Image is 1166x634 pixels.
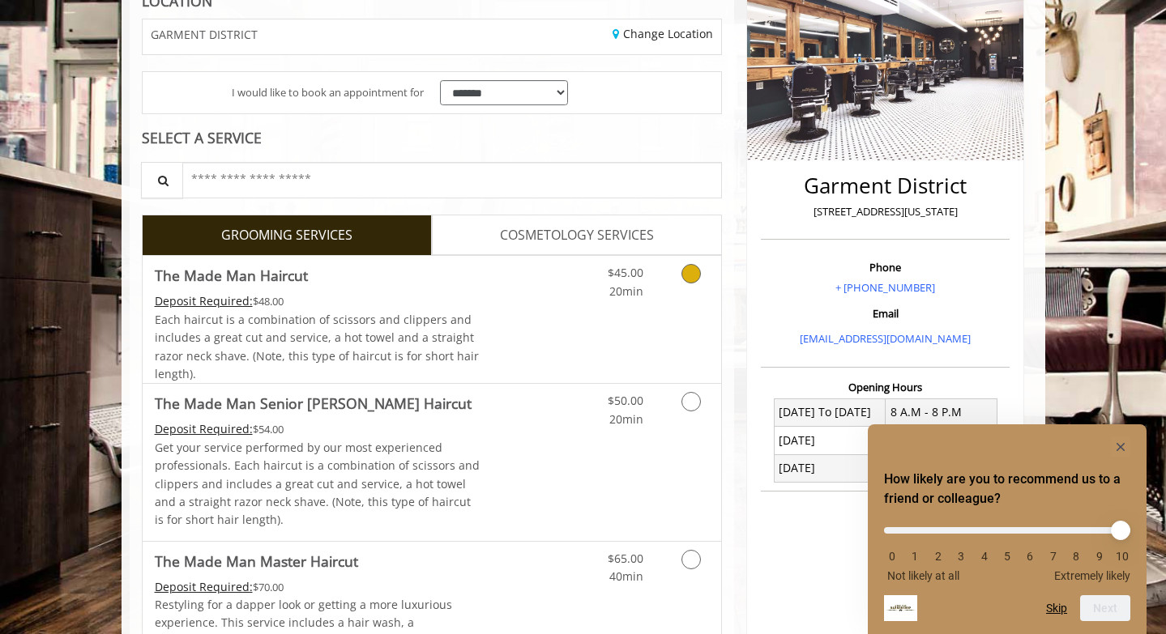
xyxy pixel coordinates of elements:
[608,551,643,566] span: $65.00
[155,293,253,308] span: This service needs some Advance to be paid before we block your appointment
[155,439,480,530] p: Get your service performed by our most experienced professionals. Each haircut is a combination o...
[765,174,1006,198] h2: Garment District
[774,427,886,454] td: [DATE]
[835,280,935,295] a: + [PHONE_NUMBER]
[155,420,480,438] div: $54.00
[884,515,1130,582] div: How likely are you to recommend us to a friend or colleague? Select an option from 0 to 10, with ...
[155,264,308,287] b: The Made Man Haircut
[999,550,1015,563] li: 5
[155,392,472,415] b: The Made Man Senior [PERSON_NAME] Haircut
[1080,595,1130,621] button: Next question
[1111,437,1130,457] button: Hide survey
[613,26,713,41] a: Change Location
[141,162,183,198] button: Service Search
[774,454,886,482] td: [DATE]
[774,398,886,426] td: [DATE] To [DATE]
[608,265,643,280] span: $45.00
[930,550,946,563] li: 2
[761,381,1010,393] h3: Opening Hours
[155,312,479,381] span: Each haircut is a combination of scissors and clippers and includes a great cut and service, a ho...
[609,411,643,427] span: 20min
[609,283,643,299] span: 20min
[953,550,969,563] li: 3
[886,398,997,426] td: 8 A.M - 8 P.M
[221,225,352,246] span: GROOMING SERVICES
[155,550,358,572] b: The Made Man Master Haircut
[800,331,971,346] a: [EMAIL_ADDRESS][DOMAIN_NAME]
[765,203,1006,220] p: [STREET_ADDRESS][US_STATE]
[884,470,1130,508] h2: How likely are you to recommend us to a friend or colleague? Select an option from 0 to 10, with ...
[1091,550,1108,563] li: 9
[155,578,480,596] div: $70.00
[155,421,253,436] span: This service needs some Advance to be paid before we block your appointment
[1046,602,1067,615] button: Skip
[500,225,654,246] span: COSMETOLOGY SERVICES
[1114,550,1130,563] li: 10
[155,579,253,594] span: This service needs some Advance to be paid before we block your appointment
[765,308,1006,319] h3: Email
[1045,550,1061,563] li: 7
[1022,550,1038,563] li: 6
[609,568,643,584] span: 40min
[1054,569,1130,582] span: Extremely likely
[884,550,900,563] li: 0
[907,550,923,563] li: 1
[1068,550,1084,563] li: 8
[884,437,1130,621] div: How likely are you to recommend us to a friend or colleague? Select an option from 0 to 10, with ...
[151,28,258,40] span: GARMENT DISTRICT
[765,262,1006,273] h3: Phone
[155,292,480,310] div: $48.00
[232,84,424,101] span: I would like to book an appointment for
[608,393,643,408] span: $50.00
[142,130,723,146] div: SELECT A SERVICE
[976,550,993,563] li: 4
[887,569,959,582] span: Not likely at all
